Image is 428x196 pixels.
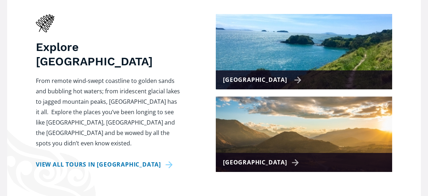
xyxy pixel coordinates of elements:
[36,159,175,170] a: View all tours in [GEOGRAPHIC_DATA]
[223,157,301,168] div: [GEOGRAPHIC_DATA]
[36,76,180,149] p: From remote wind-swept coastline to golden sands and bubbling hot waters; from iridescent glacial...
[216,97,392,172] a: [GEOGRAPHIC_DATA]
[223,75,301,85] div: [GEOGRAPHIC_DATA]
[216,14,392,89] a: [GEOGRAPHIC_DATA]
[36,40,180,69] h3: Explore [GEOGRAPHIC_DATA]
